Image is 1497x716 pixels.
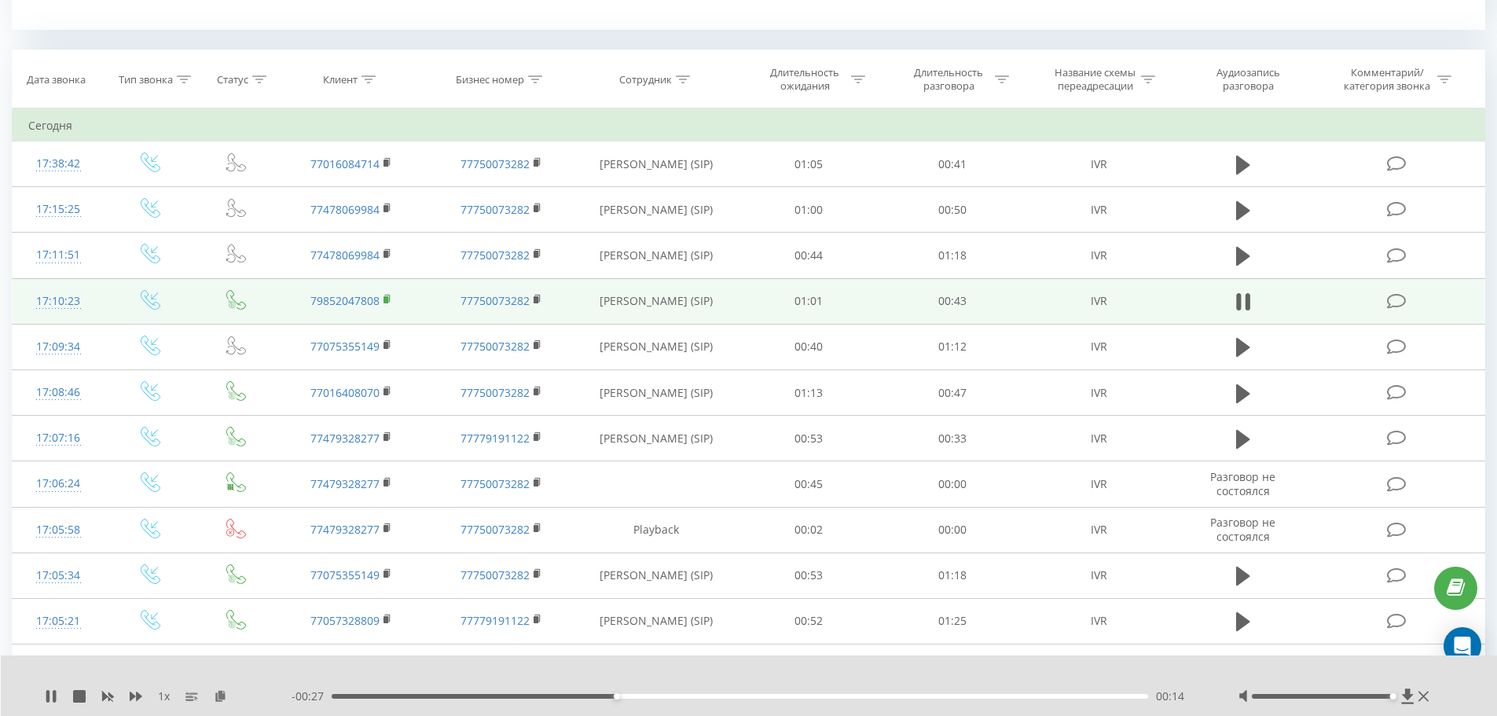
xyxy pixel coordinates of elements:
[28,560,89,591] div: 17:05:34
[576,370,737,416] td: [PERSON_NAME] (SIP)
[881,416,1025,461] td: 00:33
[737,370,881,416] td: 01:13
[881,141,1025,187] td: 00:41
[310,567,380,582] a: 77075355149
[737,507,881,553] td: 00:02
[881,278,1025,324] td: 00:43
[292,688,332,704] span: - 00:27
[323,73,358,86] div: Клиент
[1024,278,1173,324] td: IVR
[460,567,530,582] a: 77750073282
[1210,469,1275,498] span: Разговор не состоялся
[28,468,89,499] div: 17:06:24
[1024,598,1173,644] td: IVR
[310,339,380,354] a: 77075355149
[456,73,524,86] div: Бизнес номер
[1024,370,1173,416] td: IVR
[881,187,1025,233] td: 00:50
[576,507,737,553] td: Playback
[1210,652,1275,681] span: Разговор не состоялся
[310,613,380,628] a: 77057328809
[619,73,672,86] div: Сотрудник
[1024,187,1173,233] td: IVR
[737,141,881,187] td: 01:05
[1053,66,1137,93] div: Название схемы переадресации
[1210,515,1275,544] span: Разговор не состоялся
[310,522,380,537] a: 77479328277
[460,431,530,446] a: 77779191122
[576,598,737,644] td: [PERSON_NAME] (SIP)
[881,324,1025,369] td: 01:12
[576,187,737,233] td: [PERSON_NAME] (SIP)
[907,66,991,93] div: Длительность разговора
[737,233,881,278] td: 00:44
[1156,688,1184,704] span: 00:14
[310,293,380,308] a: 79852047808
[217,73,248,86] div: Статус
[28,286,89,317] div: 17:10:23
[1390,693,1396,699] div: Accessibility label
[881,370,1025,416] td: 00:47
[1024,141,1173,187] td: IVR
[460,293,530,308] a: 77750073282
[737,644,881,690] td: 00:06
[737,187,881,233] td: 01:00
[27,73,86,86] div: Дата звонка
[28,149,89,179] div: 17:38:42
[310,431,380,446] a: 77479328277
[460,248,530,263] a: 77750073282
[1341,66,1433,93] div: Комментарий/категория звонка
[881,507,1025,553] td: 00:00
[28,652,89,682] div: 17:03:25
[13,110,1485,141] td: Сегодня
[28,194,89,225] div: 17:15:25
[158,688,170,704] span: 1 x
[737,461,881,507] td: 00:45
[28,377,89,408] div: 17:08:46
[881,233,1025,278] td: 01:18
[310,248,380,263] a: 77478069984
[881,644,1025,690] td: 00:00
[310,156,380,171] a: 77016084714
[737,324,881,369] td: 00:40
[460,613,530,628] a: 77779191122
[28,240,89,270] div: 17:11:51
[614,693,620,699] div: Accessibility label
[460,476,530,491] a: 77750073282
[737,278,881,324] td: 01:01
[881,553,1025,598] td: 01:18
[28,332,89,362] div: 17:09:34
[1024,507,1173,553] td: IVR
[1024,324,1173,369] td: IVR
[119,73,173,86] div: Тип звонка
[576,141,737,187] td: [PERSON_NAME] (SIP)
[460,339,530,354] a: 77750073282
[881,461,1025,507] td: 00:00
[576,416,737,461] td: [PERSON_NAME] (SIP)
[28,423,89,453] div: 17:07:16
[310,476,380,491] a: 77479328277
[28,515,89,545] div: 17:05:58
[1444,627,1481,665] div: Open Intercom Messenger
[460,522,530,537] a: 77750073282
[576,278,737,324] td: [PERSON_NAME] (SIP)
[310,202,380,217] a: 77478069984
[1024,416,1173,461] td: IVR
[881,598,1025,644] td: 01:25
[763,66,847,93] div: Длительность ожидания
[576,553,737,598] td: [PERSON_NAME] (SIP)
[737,553,881,598] td: 00:53
[460,156,530,171] a: 77750073282
[460,385,530,400] a: 77750073282
[1197,66,1299,93] div: Аудиозапись разговора
[576,644,737,690] td: [PERSON_NAME] (SIP)
[576,233,737,278] td: [PERSON_NAME] (SIP)
[310,385,380,400] a: 77016408070
[28,606,89,637] div: 17:05:21
[737,598,881,644] td: 00:52
[1024,233,1173,278] td: IVR
[1024,553,1173,598] td: IVR
[737,416,881,461] td: 00:53
[460,202,530,217] a: 77750073282
[576,324,737,369] td: [PERSON_NAME] (SIP)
